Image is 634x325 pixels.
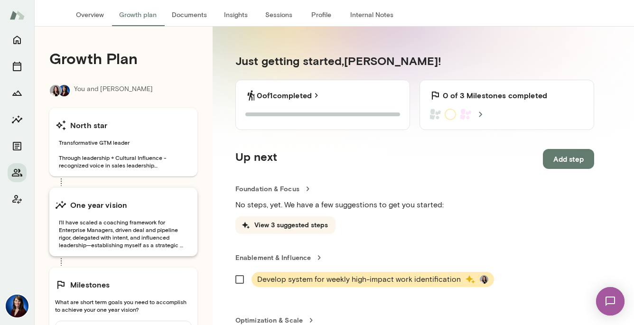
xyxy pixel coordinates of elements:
[68,3,112,26] button: Overview
[8,163,27,182] button: Members
[55,139,192,169] span: Transformative GTM leader Through leadership + Cultural Influence - recognized voice in sales lea...
[9,6,25,24] img: Mento
[8,57,27,76] button: Sessions
[8,110,27,129] button: Insights
[49,49,197,67] h4: Growth Plan
[8,30,27,49] button: Home
[112,3,164,26] button: Growth plan
[70,279,110,290] h6: Milestones
[55,218,192,249] span: I’ll have scaled a coaching framework for Enterprise Managers, driven deal and pipeline rigor, de...
[252,272,494,287] div: Develop system for weekly high-impact work identificationChristine Martin
[6,295,28,317] img: Julie Rollauer
[49,188,197,256] button: One year visionI’ll have scaled a coaching framework for Enterprise Managers, driven deal and pip...
[235,199,594,211] p: No steps, yet. We have a few suggestions to get you started:
[257,274,461,285] span: Develop system for weekly high-impact work identification
[235,53,594,68] h5: Just getting started, [PERSON_NAME] !
[70,120,108,131] h6: North star
[343,3,401,26] button: Internal Notes
[8,137,27,156] button: Documents
[214,3,257,26] button: Insights
[443,90,547,101] h6: 0 of 3 Milestones completed
[55,298,192,313] span: What are short term goals you need to accomplish to achieve your one year vision?
[235,184,594,194] a: Foundation & Focus
[543,149,594,169] button: Add step
[257,90,321,101] a: 0of1completed
[50,85,61,96] img: Christine Martin
[58,85,70,96] img: Julie Rollauer
[235,149,277,169] h5: Up next
[74,84,153,97] p: You and [PERSON_NAME]
[8,190,27,209] button: Client app
[8,84,27,102] button: Growth Plan
[235,216,336,234] button: View 3 suggested steps
[235,253,594,262] a: Enablement & Influence
[257,3,300,26] button: Sessions
[300,3,343,26] button: Profile
[235,316,594,325] a: Optimization & Scale
[49,108,197,176] button: North starTransformative GTM leader Through leadership + Cultural Influence - recognized voice in...
[164,3,214,26] button: Documents
[480,275,488,284] img: Christine Martin
[70,199,127,211] h6: One year vision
